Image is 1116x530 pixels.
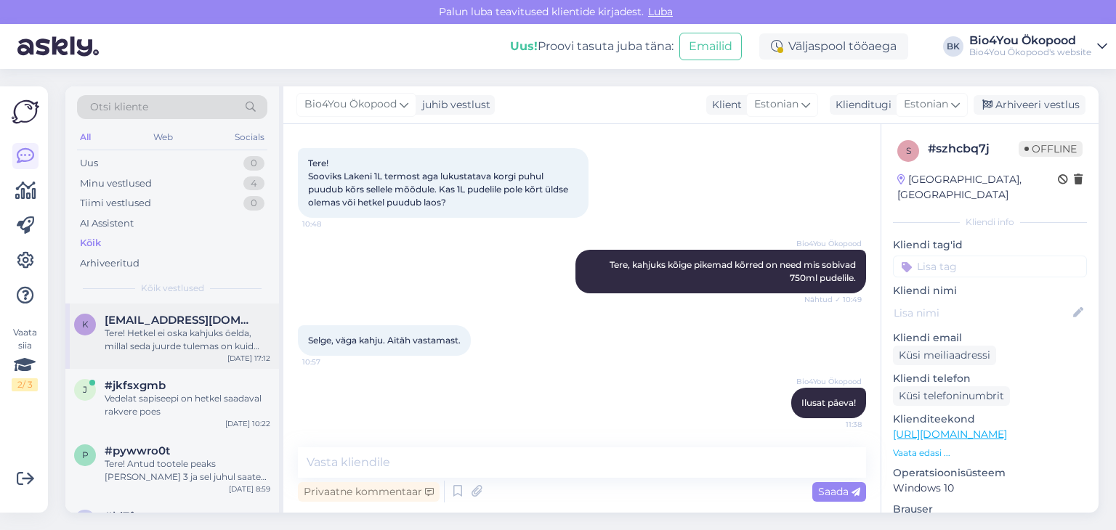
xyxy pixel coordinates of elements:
div: Tere! Hetkel ei oska kahjuks öelda, millal seda juurde tulemas on kuid seda on veel viimased toot... [105,327,270,353]
div: 2 / 3 [12,378,38,391]
div: Klienditugi [830,97,891,113]
a: [URL][DOMAIN_NAME] [893,428,1007,441]
span: #pywwro0t [105,444,170,457]
p: Kliendi email [893,330,1087,346]
div: [DATE] 8:59 [229,484,270,494]
span: #jkfsxgmb [105,379,166,392]
p: Kliendi nimi [893,283,1087,298]
div: Kõik [80,236,101,250]
div: Kliendi info [893,216,1087,229]
div: Küsi telefoninumbrit [893,386,1010,406]
div: All [77,128,94,147]
span: Nähtud ✓ 10:49 [804,294,862,305]
span: Luba [644,5,677,18]
span: Bio4You Ökopood [796,376,862,387]
span: Bio4You Ökopood [304,97,397,113]
span: Estonian [754,97,798,113]
p: Kliendi tag'id [893,237,1087,253]
span: p [82,449,89,460]
div: Vedelat sapiseepi on hetkel saadaval rakvere poes [105,392,270,418]
span: Tere! Sooviks Lakeni 1L termost aga lukustatava korgi puhul puudub kõrs sellele mõõdule. Kas 1L p... [308,158,570,208]
div: Tiimi vestlused [80,196,151,211]
span: 10:57 [302,356,357,367]
b: Uus! [510,39,538,53]
div: Arhiveeritud [80,256,139,271]
div: Proovi tasuta juba täna: [510,38,674,55]
input: Lisa nimi [894,305,1070,321]
span: Bio4You Ökopood [796,238,862,249]
div: 0 [243,196,264,211]
button: Emailid [679,33,742,60]
input: Lisa tag [893,256,1087,277]
p: Brauser [893,502,1087,517]
img: Askly Logo [12,98,39,126]
div: [DATE] 10:22 [225,418,270,429]
div: Tere! Antud tootele peaks [PERSON_NAME] 3 ja sel juhul saate 20% soodustust (lisades ostukorvi 3t... [105,457,270,484]
span: Offline [1019,141,1083,157]
div: Klient [706,97,742,113]
p: Kliendi telefon [893,371,1087,386]
div: Web [150,128,176,147]
div: [GEOGRAPHIC_DATA], [GEOGRAPHIC_DATA] [897,172,1058,203]
span: Ilusat päeva! [801,397,856,408]
div: Minu vestlused [80,176,152,191]
div: Uus [80,156,98,171]
div: 4 [243,176,264,191]
span: s [906,145,911,156]
div: Väljaspool tööaega [759,33,908,60]
p: Windows 10 [893,481,1087,496]
div: Vaata siia [12,326,38,391]
span: Selge, väga kahju. Aitäh vastamast. [308,335,461,346]
span: Estonian [904,97,948,113]
span: Otsi kliente [90,99,148,115]
div: AI Assistent [80,216,134,231]
div: juhib vestlust [416,97,490,113]
span: Saada [818,485,860,498]
div: # szhcbq7j [928,140,1019,158]
div: Bio4You Ökopood [969,35,1091,46]
div: BK [943,36,963,57]
span: kadi.palmik@emu.ee [105,314,256,327]
div: Arhiveeri vestlus [974,95,1085,115]
p: Vaata edasi ... [893,447,1087,460]
span: j [83,384,87,395]
span: Tere, kahjuks kõige pikemad kõrred on need mis sobivad 750ml pudelile. [610,259,858,283]
span: k [82,319,89,330]
div: Bio4You Ökopood's website [969,46,1091,58]
span: #ld7fgqte [105,510,159,523]
div: Socials [232,128,267,147]
div: 0 [243,156,264,171]
span: Kõik vestlused [141,282,204,295]
span: 11:38 [807,419,862,430]
div: Küsi meiliaadressi [893,346,996,365]
p: Klienditeekond [893,412,1087,427]
div: Privaatne kommentaar [298,482,440,502]
div: [DATE] 17:12 [227,353,270,364]
span: 10:48 [302,219,357,229]
p: Operatsioonisüsteem [893,465,1087,481]
a: Bio4You ÖkopoodBio4You Ökopood's website [969,35,1107,58]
